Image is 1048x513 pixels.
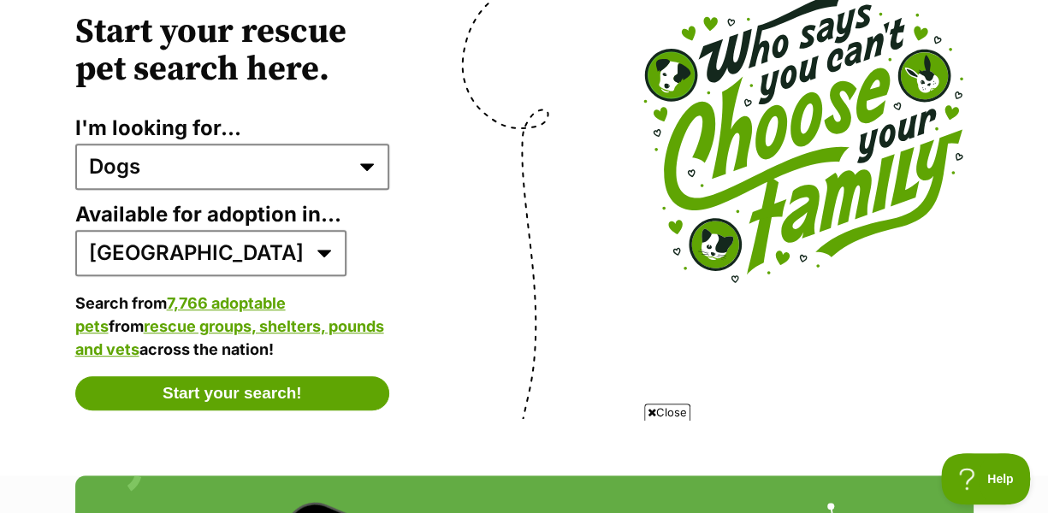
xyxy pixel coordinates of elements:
[75,203,390,227] label: Available for adoption in...
[75,13,390,88] h2: Start your rescue pet search here.
[75,294,286,335] a: 7,766 adoptable pets
[75,376,390,410] button: Start your search!
[75,317,384,358] a: rescue groups, shelters, pounds and vets
[110,427,939,504] iframe: Advertisement
[75,292,390,361] p: Search from from across the nation!
[941,453,1031,504] iframe: Help Scout Beacon - Open
[644,404,690,421] span: Close
[75,116,390,140] label: I'm looking for...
